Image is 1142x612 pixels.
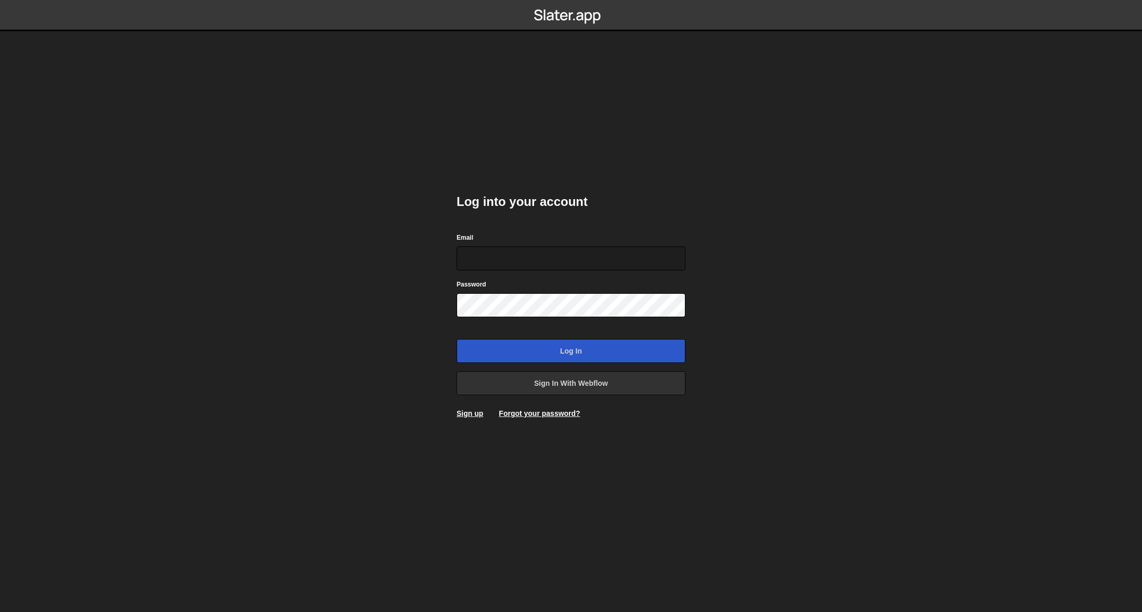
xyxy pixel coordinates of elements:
input: Log in [457,339,685,363]
a: Sign in with Webflow [457,371,685,395]
a: Forgot your password? [499,409,580,418]
label: Password [457,279,486,290]
h2: Log into your account [457,193,685,210]
label: Email [457,232,473,243]
a: Sign up [457,409,483,418]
